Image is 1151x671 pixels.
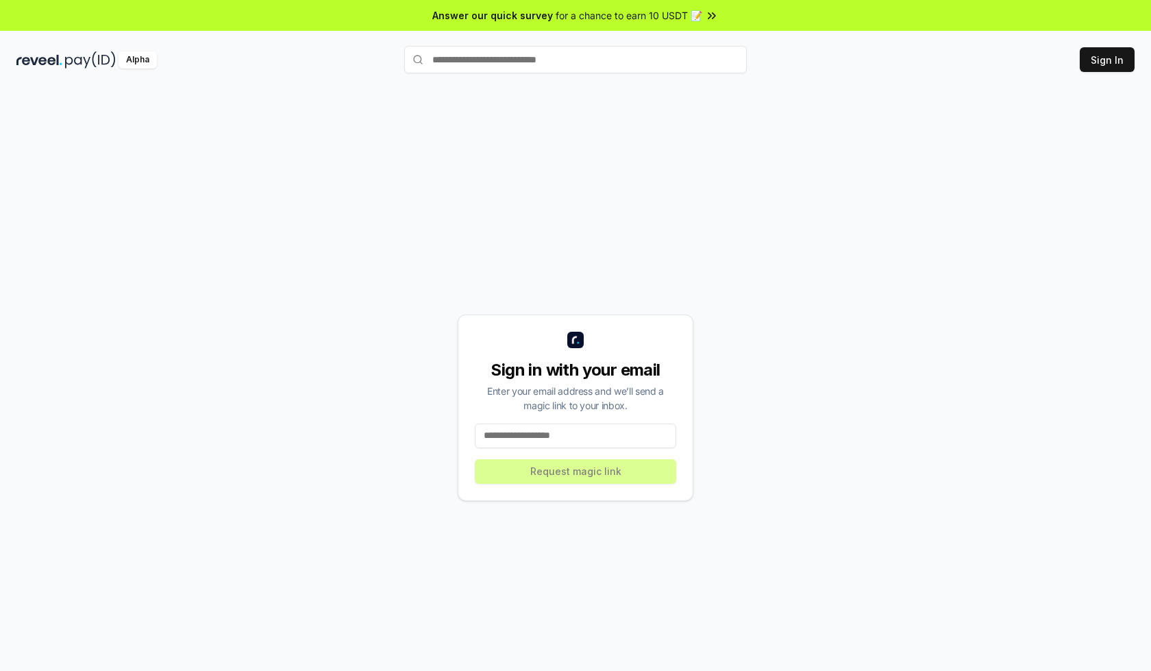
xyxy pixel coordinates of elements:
[475,384,676,413] div: Enter your email address and we’ll send a magic link to your inbox.
[556,8,702,23] span: for a chance to earn 10 USDT 📝
[1080,47,1135,72] button: Sign In
[16,51,62,69] img: reveel_dark
[567,332,584,348] img: logo_small
[432,8,553,23] span: Answer our quick survey
[475,359,676,381] div: Sign in with your email
[119,51,157,69] div: Alpha
[65,51,116,69] img: pay_id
